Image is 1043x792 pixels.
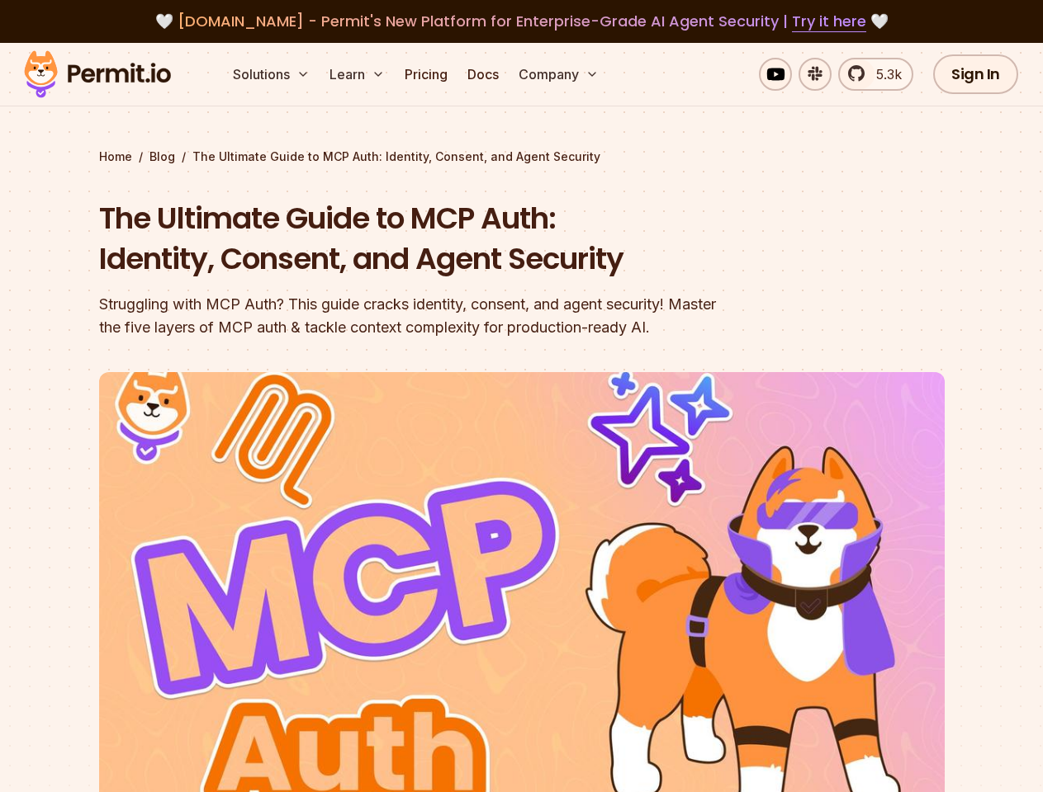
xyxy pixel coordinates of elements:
[149,148,175,165] a: Blog
[933,54,1018,94] a: Sign In
[40,10,1003,33] div: 🤍 🤍
[99,148,945,165] div: / /
[323,58,391,91] button: Learn
[178,11,866,31] span: [DOMAIN_NAME] - Permit's New Platform for Enterprise-Grade AI Agent Security |
[461,58,505,91] a: Docs
[398,58,454,91] a: Pricing
[17,46,178,102] img: Permit logo
[512,58,605,91] button: Company
[99,148,132,165] a: Home
[99,198,733,280] h1: The Ultimate Guide to MCP Auth: Identity, Consent, and Agent Security
[866,64,902,84] span: 5.3k
[838,58,913,91] a: 5.3k
[99,293,733,339] div: Struggling with MCP Auth? This guide cracks identity, consent, and agent security! Master the fiv...
[226,58,316,91] button: Solutions
[792,11,866,32] a: Try it here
